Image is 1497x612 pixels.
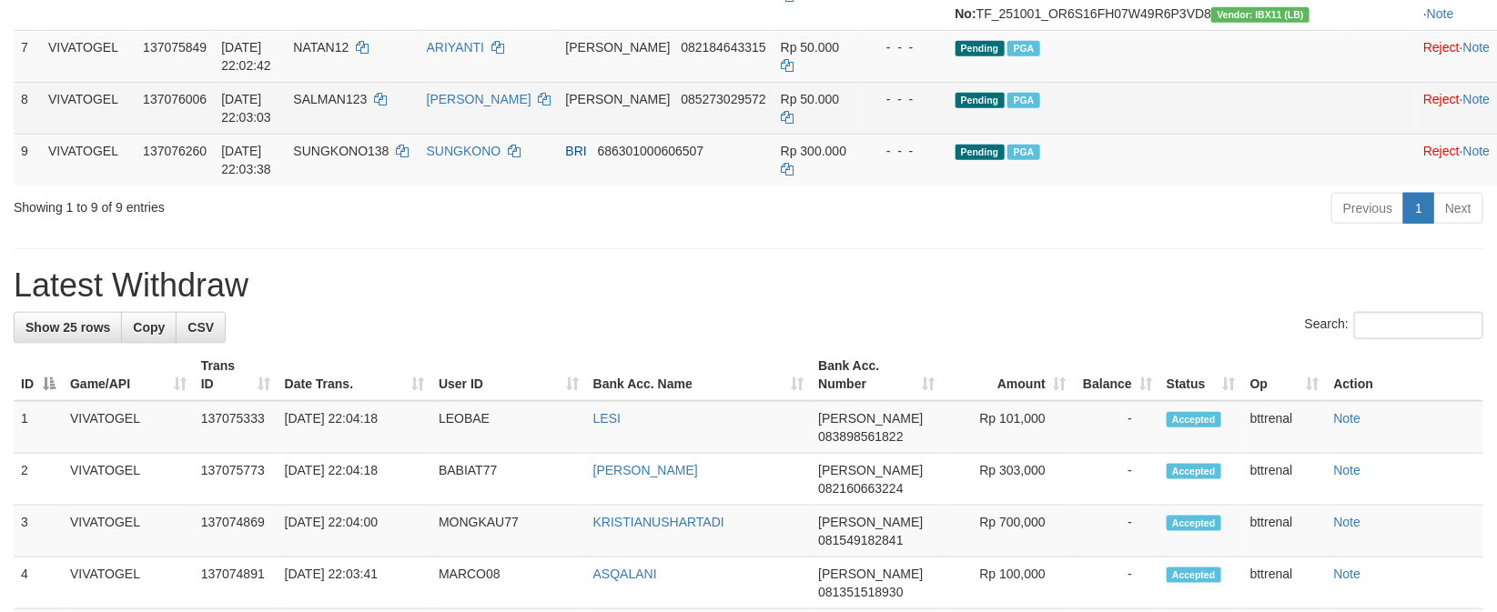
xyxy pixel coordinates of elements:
[818,515,923,529] span: [PERSON_NAME]
[1007,41,1039,56] span: Marked by bttrenal
[1331,193,1404,224] a: Previous
[872,142,941,160] div: - - -
[133,320,165,335] span: Copy
[293,40,349,55] span: NATAN12
[221,144,271,176] span: [DATE] 22:03:38
[1334,463,1361,477] a: Note
[1423,92,1460,106] a: Reject
[1463,92,1491,106] a: Note
[1463,144,1491,158] a: Note
[1423,40,1460,55] a: Reject
[598,144,704,158] span: Copy 686301000606507 to clipboard
[811,349,942,401] th: Bank Acc. Number: activate to sort column ascending
[63,506,194,557] td: VIVATOGEL
[781,144,846,158] span: Rp 300.000
[1243,506,1327,557] td: bttrenal
[63,454,194,506] td: VIVATOGEL
[121,312,177,343] a: Copy
[221,92,271,125] span: [DATE] 22:03:03
[1073,401,1159,454] td: -
[1073,349,1159,401] th: Balance: activate to sort column ascending
[1423,144,1460,158] a: Reject
[1007,145,1039,160] span: Marked by bttrenal
[593,515,724,529] a: KRISTIANUSHARTADI
[872,90,941,108] div: - - -
[1073,557,1159,609] td: -
[1433,193,1483,224] a: Next
[431,557,586,609] td: MARCO08
[942,401,1073,454] td: Rp 101,000
[1243,454,1327,506] td: bttrenal
[427,144,501,158] a: SUNGKONO
[956,93,1005,108] span: Pending
[143,40,207,55] span: 137075849
[14,134,41,186] td: 9
[278,557,431,609] td: [DATE] 22:03:41
[956,41,1005,56] span: Pending
[1243,401,1327,454] td: bttrenal
[593,411,621,426] a: LESI
[194,454,278,506] td: 137075773
[293,92,367,106] span: SALMAN123
[431,401,586,454] td: LEOBAE
[942,349,1073,401] th: Amount: activate to sort column ascending
[427,40,485,55] a: ARIYANTI
[956,145,1005,160] span: Pending
[63,557,194,609] td: VIVATOGEL
[872,38,941,56] div: - - -
[1403,193,1434,224] a: 1
[781,40,840,55] span: Rp 50.000
[818,411,923,426] span: [PERSON_NAME]
[278,401,431,454] td: [DATE] 22:04:18
[14,454,63,506] td: 2
[1334,411,1361,426] a: Note
[1073,454,1159,506] td: -
[194,349,278,401] th: Trans ID: activate to sort column ascending
[1305,312,1483,339] label: Search:
[427,92,531,106] a: [PERSON_NAME]
[1159,349,1243,401] th: Status: activate to sort column ascending
[14,401,63,454] td: 1
[1327,349,1483,401] th: Action
[1167,567,1221,583] span: Accepted
[41,82,136,134] td: VIVATOGEL
[176,312,226,343] a: CSV
[818,585,903,599] span: Copy 081351518930 to clipboard
[194,401,278,454] td: 137075333
[1427,6,1454,21] a: Note
[14,30,41,82] td: 7
[1167,412,1221,427] span: Accepted
[593,567,657,581] a: ASQALANI
[818,481,903,496] span: Copy 082160663224 to clipboard
[1007,93,1039,108] span: Marked by bttrenal
[1073,506,1159,557] td: -
[1243,349,1327,401] th: Op: activate to sort column ascending
[63,401,194,454] td: VIVATOGEL
[221,40,271,73] span: [DATE] 22:02:42
[143,92,207,106] span: 137076006
[194,506,278,557] td: 137074869
[41,30,136,82] td: VIVATOGEL
[818,463,923,477] span: [PERSON_NAME]
[593,463,698,477] a: [PERSON_NAME]
[681,92,765,106] span: Copy 085273029572 to clipboard
[781,92,840,106] span: Rp 50.000
[566,40,671,55] span: [PERSON_NAME]
[187,320,214,335] span: CSV
[14,557,63,609] td: 4
[14,267,1483,304] h1: Latest Withdraw
[1354,312,1483,339] input: Search:
[1167,464,1221,479] span: Accepted
[14,82,41,134] td: 8
[942,557,1073,609] td: Rp 100,000
[431,454,586,506] td: BABIAT77
[1167,516,1221,531] span: Accepted
[1243,557,1327,609] td: bttrenal
[431,506,586,557] td: MONGKAU77
[818,429,903,444] span: Copy 083898561822 to clipboard
[586,349,812,401] th: Bank Acc. Name: activate to sort column ascending
[1334,567,1361,581] a: Note
[942,506,1073,557] td: Rp 700,000
[14,312,122,343] a: Show 25 rows
[431,349,586,401] th: User ID: activate to sort column ascending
